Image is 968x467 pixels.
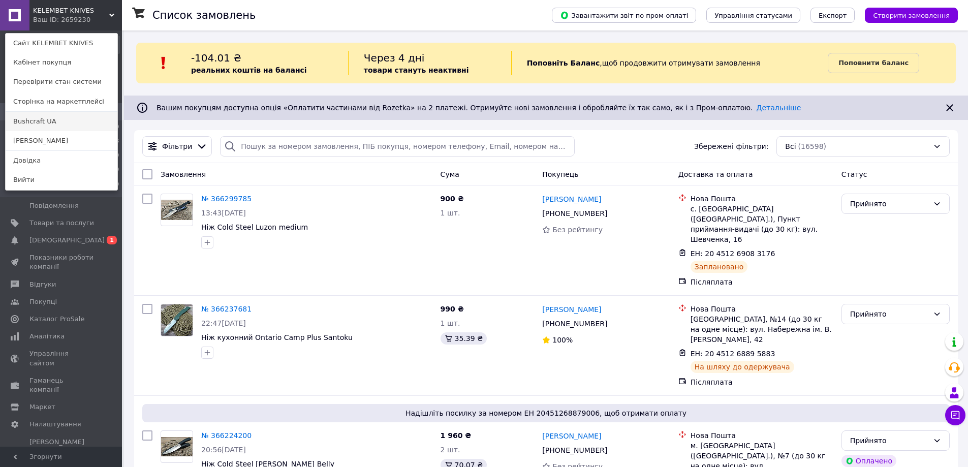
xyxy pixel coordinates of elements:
[6,53,117,72] a: Кабінет покупця
[441,209,460,217] span: 1 шт.
[29,201,79,210] span: Повідомлення
[691,430,833,441] div: Нова Пошта
[691,261,748,273] div: Заплановано
[441,431,472,440] span: 1 960 ₴
[706,8,800,23] button: Управління статусами
[201,305,252,313] a: № 366237681
[201,319,246,327] span: 22:47[DATE]
[161,170,206,178] span: Замовлення
[841,170,867,178] span: Статус
[161,304,193,335] img: Фото товару
[691,204,833,244] div: с. [GEOGRAPHIC_DATA] ([GEOGRAPHIC_DATA].), Пункт приймання-видачі (до 30 кг): вул. Шевченка, 16
[691,377,833,387] div: Післяплата
[161,194,193,226] a: Фото товару
[691,194,833,204] div: Нова Пошта
[29,376,94,394] span: Гаманець компанії
[146,408,946,418] span: Надішліть посилку за номером ЕН 20451268879006, щоб отримати оплату
[107,236,117,244] span: 1
[540,317,609,331] div: [PHONE_NUMBER]
[691,304,833,314] div: Нова Пошта
[29,438,94,465] span: [PERSON_NAME] та рахунки
[798,142,826,150] span: (16598)
[33,15,76,24] div: Ваш ID: 2659230
[364,52,425,64] span: Через 4 дні
[542,194,601,204] a: [PERSON_NAME]
[29,315,84,324] span: Каталог ProSale
[6,151,117,170] a: Довідка
[29,332,65,341] span: Аналітика
[785,141,796,151] span: Всі
[441,319,460,327] span: 1 шт.
[201,223,308,231] a: Ніж Cold Steel Luzon medium
[511,51,828,75] div: , щоб продовжити отримувати замовлення
[441,170,459,178] span: Cума
[441,195,464,203] span: 900 ₴
[855,11,958,19] a: Створити замовлення
[691,277,833,287] div: Післяплата
[828,53,919,73] a: Поповнити баланс
[6,34,117,53] a: Сайт KELEMBET KNIVES
[540,443,609,457] div: [PHONE_NUMBER]
[29,402,55,412] span: Маркет
[865,8,958,23] button: Створити замовлення
[29,253,94,271] span: Показники роботи компанії
[201,209,246,217] span: 13:43[DATE]
[201,431,252,440] a: № 366224200
[441,305,464,313] span: 990 ₴
[691,361,794,373] div: На шляху до одержувача
[6,92,117,111] a: Сторінка на маркетплейсі
[552,8,696,23] button: Завантажити звіт по пром-оплаті
[161,200,193,221] img: Фото товару
[162,141,192,151] span: Фільтри
[156,55,171,71] img: :exclamation:
[29,236,105,245] span: [DEMOGRAPHIC_DATA]
[29,297,57,306] span: Покупці
[560,11,688,20] span: Завантажити звіт по пром-оплаті
[29,420,81,429] span: Налаштування
[542,431,601,441] a: [PERSON_NAME]
[714,12,792,19] span: Управління статусами
[850,308,929,320] div: Прийнято
[201,446,246,454] span: 20:56[DATE]
[694,141,768,151] span: Збережені фільтри:
[220,136,574,157] input: Пошук за номером замовлення, ПІБ покупця, номером телефону, Email, номером накладної
[850,198,929,209] div: Прийнято
[29,349,94,367] span: Управління сайтом
[691,350,775,358] span: ЕН: 20 4512 6889 5883
[841,455,896,467] div: Оплачено
[191,52,241,64] span: -104.01 ₴
[191,66,307,74] b: реальних коштів на балансі
[441,332,487,345] div: 35.39 ₴
[542,304,601,315] a: [PERSON_NAME]
[6,72,117,91] a: Перевірити стан системи
[678,170,753,178] span: Доставка та оплата
[6,170,117,190] a: Вийти
[33,6,109,15] span: KELEMBET KNIVES
[552,226,603,234] span: Без рейтингу
[542,170,578,178] span: Покупець
[691,250,775,258] span: ЕН: 20 4512 6908 3176
[6,112,117,131] a: Bushcraft UA
[838,59,909,67] b: Поповнити баланс
[527,59,600,67] b: Поповніть Баланс
[873,12,950,19] span: Створити замовлення
[157,104,801,112] span: Вашим покупцям доступна опція «Оплатити частинами від Rozetka» на 2 платежі. Отримуйте нові замов...
[850,435,929,446] div: Прийнято
[161,430,193,463] a: Фото товару
[819,12,847,19] span: Експорт
[540,206,609,221] div: [PHONE_NUMBER]
[29,280,56,289] span: Відгуки
[691,314,833,345] div: [GEOGRAPHIC_DATA], №14 (до 30 кг на одне місце): вул. Набережна ім. В. [PERSON_NAME], 42
[201,195,252,203] a: № 366299785
[945,405,965,425] button: Чат з покупцем
[29,219,94,228] span: Товари та послуги
[6,131,117,150] a: [PERSON_NAME]
[757,104,801,112] a: Детальніше
[441,446,460,454] span: 2 шт.
[364,66,469,74] b: товари стануть неактивні
[552,336,573,344] span: 100%
[201,333,353,341] span: Ніж кухонний Ontario Camp Plus Santoku
[161,304,193,336] a: Фото товару
[810,8,855,23] button: Експорт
